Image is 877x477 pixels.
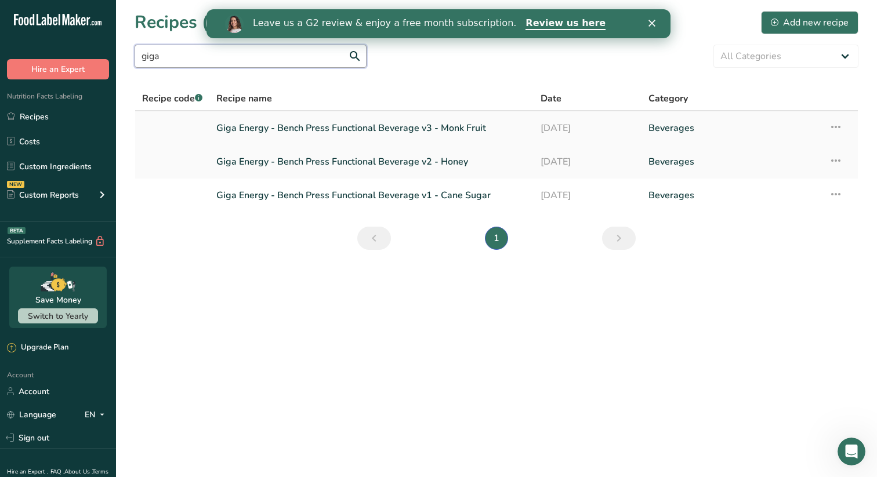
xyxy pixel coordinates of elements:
[648,150,815,174] a: Beverages
[85,407,109,421] div: EN
[135,45,367,68] input: Search for recipe
[7,181,24,188] div: NEW
[7,468,48,476] a: Hire an Expert .
[357,227,391,250] a: Previous page
[442,10,454,17] div: Close
[216,116,527,140] a: Giga Energy - Bench Press Functional Beverage v3 - Monk Fruit
[7,342,68,354] div: Upgrade Plan
[541,183,635,207] a: [DATE]
[541,150,635,174] a: [DATE]
[648,183,815,207] a: Beverages
[216,183,527,207] a: Giga Energy - Bench Press Functional Beverage v1 - Cane Sugar
[64,468,92,476] a: About Us .
[18,308,98,323] button: Switch to Yearly
[35,294,81,306] div: Save Money
[28,311,88,322] span: Switch to Yearly
[8,227,26,234] div: BETA
[761,11,858,34] button: Add new recipe
[838,438,865,465] iframe: Intercom live chat
[216,150,527,174] a: Giga Energy - Bench Press Functional Beverage v2 - Honey
[648,116,815,140] a: Beverages
[602,227,636,250] a: Next page
[50,468,64,476] a: FAQ .
[7,189,79,201] div: Custom Reports
[541,116,635,140] a: [DATE]
[541,92,561,105] span: Date
[142,92,202,105] span: Recipe code
[7,59,109,79] button: Hire an Expert
[771,16,849,30] div: Add new recipe
[206,9,671,38] iframe: Intercom live chat banner
[648,92,688,105] span: Category
[7,405,56,425] a: Language
[216,92,272,105] span: Recipe name
[135,9,246,35] h1: Recipes (138)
